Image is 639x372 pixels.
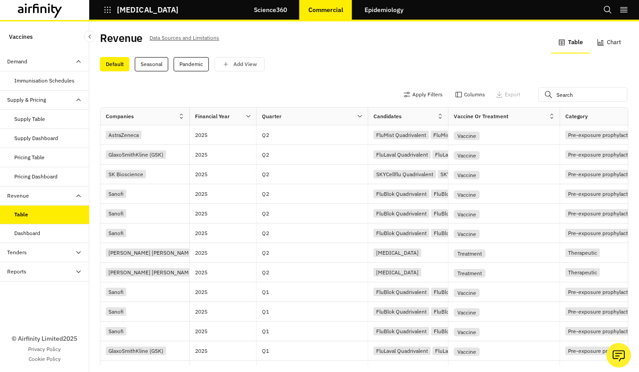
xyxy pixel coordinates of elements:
[565,268,600,277] div: Therapeutic
[454,190,480,199] div: Vaccine
[14,211,28,219] div: Table
[106,150,166,159] div: GlaxoSmithKline (GSK)
[12,334,77,343] p: © Airfinity Limited 2025
[106,288,126,296] div: Sanofi
[565,190,635,198] div: Pre-exposure prophylactic
[195,131,256,140] p: 2025
[14,115,45,123] div: Supply Table
[373,131,429,139] div: FluMist Quadrivalent
[373,327,429,335] div: FluBlok Quadrivalent
[373,112,402,120] div: Candidates
[431,229,477,237] div: FluBlok Trivalent
[454,347,480,356] div: Vaccine
[262,131,368,140] p: Q2
[538,87,627,102] input: Search
[28,345,61,353] a: Privacy Policy
[606,343,631,368] button: Ask our analysts
[104,2,178,17] button: [MEDICAL_DATA]
[195,248,256,257] p: 2025
[14,229,40,237] div: Dashboard
[7,248,27,256] div: Tenders
[100,32,142,45] h2: Revenue
[454,289,480,297] div: Vaccine
[117,6,178,14] p: [MEDICAL_DATA]
[262,190,368,198] p: Q2
[106,131,141,139] div: AstraZeneca
[195,307,256,316] p: 2025
[262,327,368,336] p: Q1
[262,268,368,277] p: Q2
[373,170,436,178] div: SKYCellflu Quadrivalent
[29,355,61,363] a: Cookie Policy
[7,192,29,200] div: Revenue
[565,209,635,218] div: Pre-exposure prophylactic
[590,32,628,54] button: Chart
[262,209,368,218] p: Q2
[565,131,635,139] div: Pre-exposure prophylactic
[149,33,219,43] p: Data Sources and Limitations
[106,327,126,335] div: Sanofi
[262,307,368,316] p: Q1
[7,58,27,66] div: Demand
[565,288,635,296] div: Pre-exposure prophylactic
[106,112,134,120] div: Companies
[195,190,256,198] p: 2025
[84,31,95,42] button: Close Sidebar
[195,268,256,277] p: 2025
[262,248,368,257] p: Q2
[214,57,265,71] button: save changes
[565,307,635,316] div: Pre-exposure prophylactic
[603,2,612,17] button: Search
[14,153,45,161] div: Pricing Table
[431,327,477,335] div: FluBlok Trivalent
[431,209,477,218] div: FluBlok Trivalent
[454,171,480,179] div: Vaccine
[454,210,480,219] div: Vaccine
[431,131,476,139] div: FluMist Trivalent
[195,150,256,159] p: 2025
[454,132,480,140] div: Vaccine
[565,347,635,355] div: Pre-exposure prophylactic
[106,190,126,198] div: Sanofi
[195,229,256,238] p: 2025
[262,229,368,238] p: Q2
[262,112,282,120] div: Quarter
[195,327,256,336] p: 2025
[551,32,590,54] button: Table
[195,170,256,179] p: 2025
[403,87,443,102] button: Apply Filters
[195,209,256,218] p: 2025
[438,170,490,178] div: SKYCellflu Trivalent
[106,307,126,316] div: Sanofi
[106,229,126,237] div: Sanofi
[100,57,129,71] div: Default
[496,87,520,102] button: Export
[106,170,146,178] div: SK Bioscience
[373,347,431,355] div: FluLaval Quadrivalent
[565,229,635,237] div: Pre-exposure prophylactic
[432,347,479,355] div: FluLaval Trivalent
[262,288,368,297] p: Q1
[373,150,431,159] div: FluLaval Quadrivalent
[565,327,635,335] div: Pre-exposure prophylactic
[373,209,429,218] div: FluBlok Quadrivalent
[431,190,477,198] div: FluBlok Trivalent
[432,150,479,159] div: FluLaval Trivalent
[14,77,75,85] div: Immunisation Schedules
[195,288,256,297] p: 2025
[454,112,508,120] div: Vaccine or Treatment
[195,347,256,355] p: 2025
[565,150,635,159] div: Pre-exposure prophylactic
[262,170,368,179] p: Q2
[373,307,429,316] div: FluBlok Quadrivalent
[7,96,46,104] div: Supply & Pricing
[106,268,230,277] div: [PERSON_NAME] [PERSON_NAME] and Company
[7,268,26,276] div: Reports
[106,347,166,355] div: GlaxoSmithKline (GSK)
[373,190,429,198] div: FluBlok Quadrivalent
[195,112,230,120] div: Financial Year
[135,57,168,71] div: Seasonal
[505,91,520,98] p: Export
[431,288,477,296] div: FluBlok Trivalent
[565,170,635,178] div: Pre-exposure prophylactic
